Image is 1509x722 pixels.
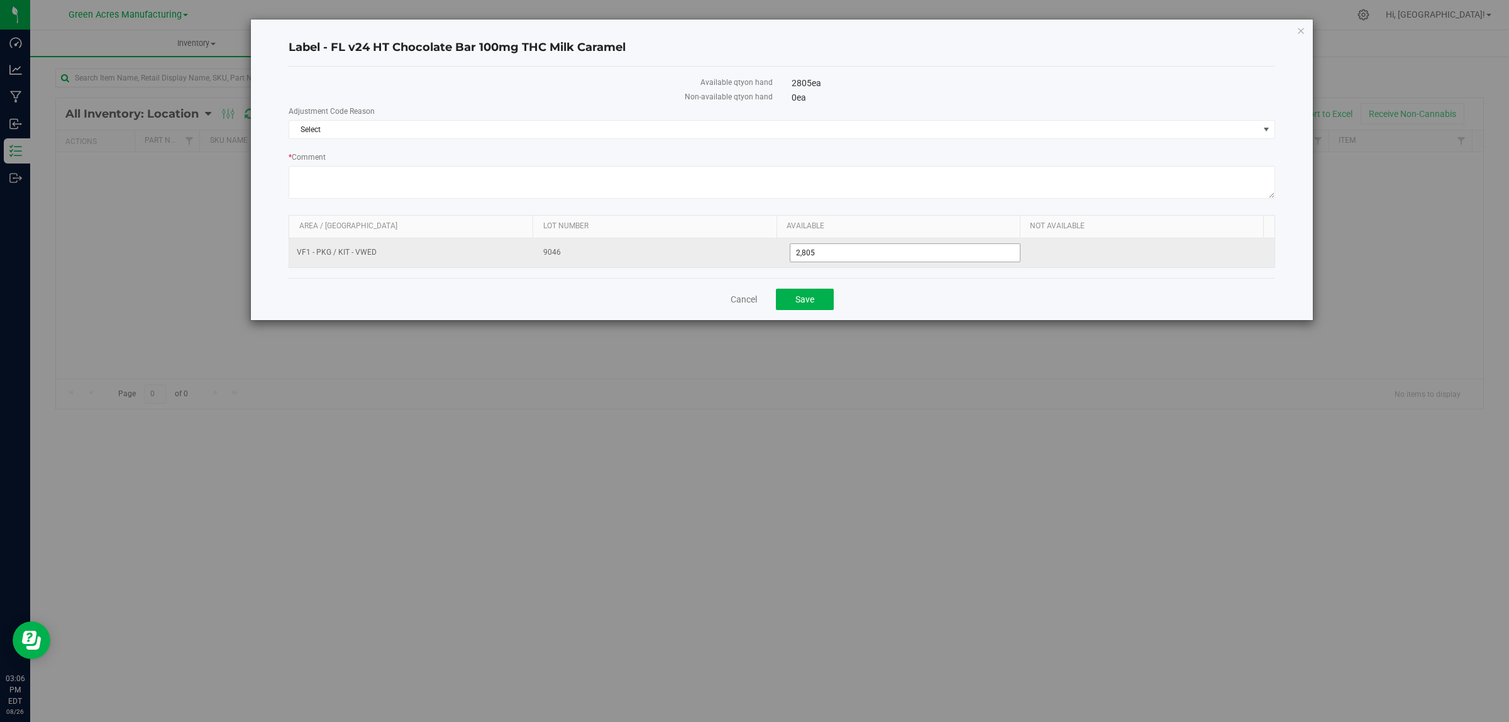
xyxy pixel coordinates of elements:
[744,78,773,87] span: on hand
[289,106,1275,117] label: Adjustment Code Reason
[787,221,1015,231] a: Available
[297,247,377,258] span: VF1 - PKG / KIT - VWED
[13,621,50,659] iframe: Resource center
[795,294,814,304] span: Save
[289,77,772,88] label: Available qty
[1030,221,1259,231] a: Not Available
[543,247,775,258] span: 9046
[744,92,773,101] span: on hand
[289,91,772,103] label: Non-available qty
[790,244,1020,262] input: 2,805
[792,92,806,103] span: 0
[776,289,834,310] button: Save
[299,221,529,231] a: Area / [GEOGRAPHIC_DATA]
[797,92,806,103] span: ea
[289,152,1275,163] label: Comment
[731,293,757,306] a: Cancel
[1259,121,1274,138] span: select
[289,40,1275,56] h4: Label - FL v24 HT Chocolate Bar 100mg THC Milk Caramel
[289,121,1259,138] span: Select
[792,78,821,88] span: 2805
[543,221,772,231] a: Lot Number
[812,78,821,88] span: ea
